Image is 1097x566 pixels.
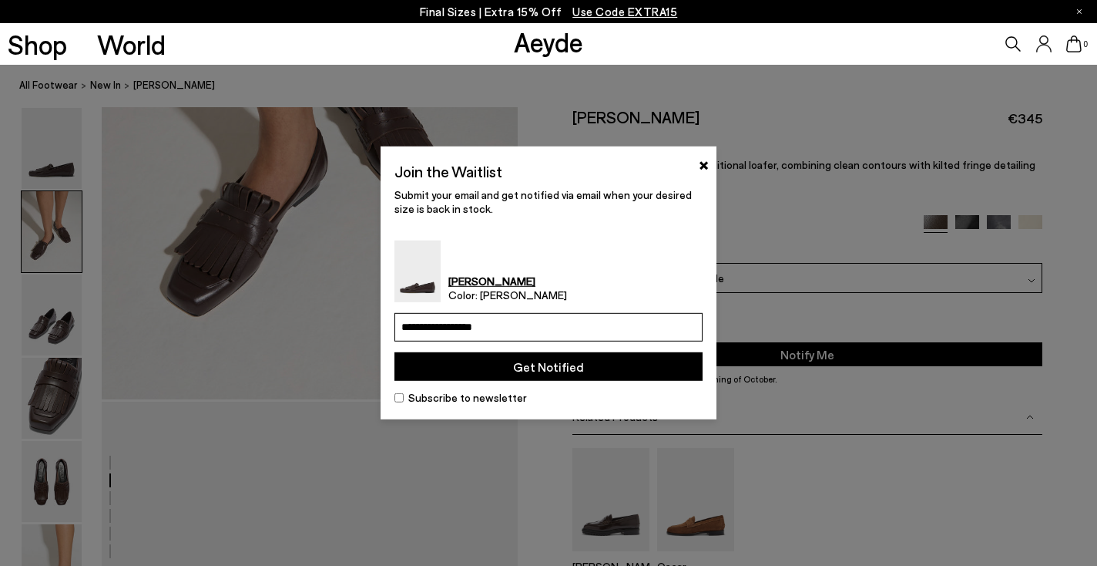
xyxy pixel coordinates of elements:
[514,25,583,58] a: Aeyde
[420,2,678,22] p: Final Sizes | Extra 15% Off
[97,31,166,58] a: World
[572,5,677,19] span: Navigate to /collections/ss25-final-sizes
[394,393,404,403] input: Subscribe to newsletter
[394,241,441,302] img: Belen Tassel Loafers
[699,154,709,173] button: ×
[8,31,67,58] a: Shop
[1082,40,1089,49] span: 0
[448,288,567,302] span: Color: [PERSON_NAME]
[1066,35,1082,52] a: 0
[448,275,567,288] strong: [PERSON_NAME]
[394,352,703,381] button: Get Notified
[394,160,502,182] h2: Join the Waitlist
[394,389,703,406] label: Subscribe to newsletter
[394,188,703,216] p: Submit your email and get notified via email when your desired size is back in stock.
